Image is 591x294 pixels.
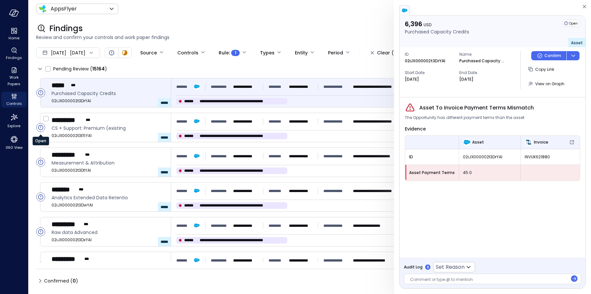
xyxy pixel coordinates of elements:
[409,154,455,160] span: ID
[36,262,45,271] div: Open
[4,74,24,87] span: Work Papers
[52,98,165,104] span: 02iJX000002t3DrYAI
[39,5,47,13] img: Icon
[526,78,567,89] button: View on Graph
[377,49,398,57] div: Clear (1)
[405,58,445,64] p: 02iJX000002t3DrYAI
[121,49,129,57] div: In Progress
[36,158,45,167] div: Open
[1,46,27,62] div: Findings
[459,69,509,76] span: End Date
[92,66,105,72] span: 15164
[535,81,564,87] span: View on Graph
[90,65,107,72] div: ( )
[531,51,580,60] div: Button group with a nested menu
[51,49,66,56] span: [DATE]
[472,139,484,146] span: Asset
[353,188,402,194] p: ANALYTICS_EXTENDED_DATA_
[405,76,419,83] p: [DATE]
[436,263,465,271] p: Set Reason
[52,125,165,132] span: CS + Support: Premium (existing
[531,51,566,60] button: Confirm
[295,47,308,58] div: Entity
[6,100,22,107] span: Controls
[177,47,198,58] div: Controls
[409,169,455,176] span: Asset Payment Terms
[1,26,27,42] div: Home
[70,277,78,284] div: ( )
[424,22,431,28] span: USD
[52,159,165,167] span: Measurement & Attribution
[1,92,27,108] div: Controls
[459,76,473,83] p: [DATE]
[51,5,77,13] p: AppsFlyer
[405,51,454,58] span: ID
[328,47,343,58] div: Period
[405,20,469,28] p: 6,396
[52,237,165,243] span: 02iJX000002t3DxYAI
[544,52,561,59] p: Confirm
[353,118,402,125] p: CS_SUPPORT_PREMIUM_EXIST
[534,139,548,146] span: Invoice
[405,28,469,35] p: Purchased Capacity Credits
[535,67,554,72] span: Copy Link
[6,144,23,151] span: 360 View
[463,138,471,146] img: Asset
[36,192,45,202] div: Open
[1,134,27,151] div: 360 View
[36,227,45,236] div: Open
[525,154,576,160] span: INVUK621880
[52,167,165,174] span: 02iJX000002t3DtYAI
[1,111,27,130] div: Explore
[1,66,27,88] div: Work Papers
[108,49,116,57] div: Open
[526,64,557,75] button: Copy Link
[571,40,583,46] span: Asset
[33,137,49,145] div: Open
[459,58,505,64] p: Purchased Capacity Credits
[405,126,426,132] span: Evidence
[463,154,516,160] span: 02iJX000002t3DrYAI
[260,47,274,58] div: Types
[36,123,45,132] div: Open
[353,84,402,90] p: PURCHASED_CAPACITY_CREDI
[463,169,516,176] span: 45.0
[525,138,533,146] img: Invoice
[6,54,22,61] span: Findings
[52,90,165,97] span: Purchased Capacity Credits
[52,229,165,236] span: Raw data Advanced
[562,20,580,27] div: Open
[52,202,165,208] span: 02iJX000002t3DwYAI
[459,51,509,58] span: Name
[44,276,78,286] span: Confirmed
[73,278,76,284] span: 0
[405,69,454,76] span: Start Date
[53,64,107,74] span: Pending Review
[405,114,524,121] span: The Opportunity has different payment terms than the asset
[219,47,240,58] div: Rule :
[140,47,157,58] div: Source
[36,88,45,97] div: Open
[49,23,83,34] span: Findings
[52,194,165,201] span: Analytics Extended Data Retentio
[566,51,580,60] button: dropdown-icon-button
[52,132,165,139] span: 02iJX000002t3E5YAI
[36,34,583,41] span: Review and confirm your controls and work paper findings
[427,265,429,270] p: 0
[401,7,408,14] img: salesforce
[8,123,20,129] span: Explore
[365,47,403,58] button: Clear (1)
[9,35,19,41] span: Home
[404,264,423,270] span: Audit Log
[353,153,402,160] p: MEASUREMENT_ATTRIBUTION
[419,104,534,112] span: Asset To Invoice Payment Terms Mismatch
[235,49,236,56] span: 1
